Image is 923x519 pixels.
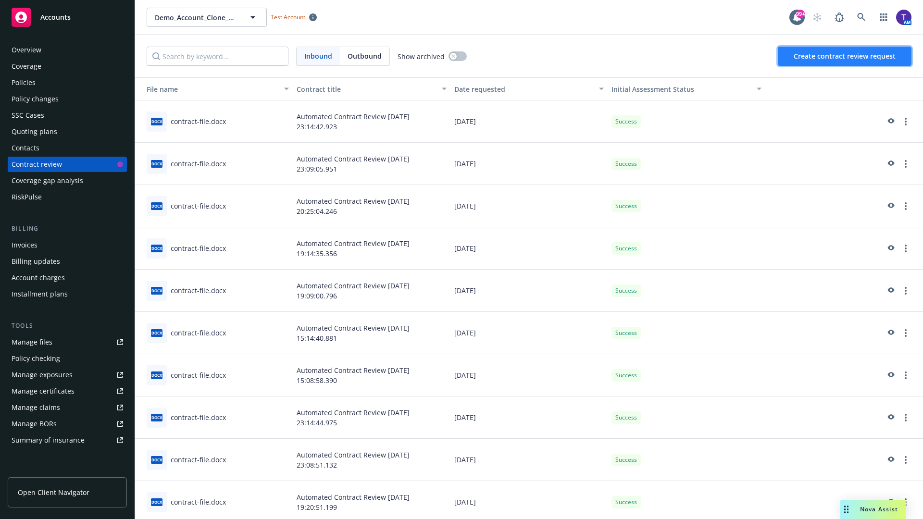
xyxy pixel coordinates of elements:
div: Policies [12,75,36,90]
a: Search [852,8,871,27]
input: Search by keyword... [147,47,288,66]
span: docx [151,202,162,210]
a: Invoices [8,237,127,253]
a: Overview [8,42,127,58]
span: docx [151,498,162,506]
div: [DATE] [450,143,608,185]
div: [DATE] [450,396,608,439]
div: [DATE] [450,185,608,227]
div: Coverage gap analysis [12,173,83,188]
div: Tools [8,321,127,331]
a: Manage claims [8,400,127,415]
a: preview [885,327,896,339]
a: Billing updates [8,254,127,269]
div: [DATE] [450,354,608,396]
a: more [900,496,911,508]
div: Analytics hub [8,467,127,477]
span: Outbound [348,51,382,61]
div: [DATE] [450,312,608,354]
a: more [900,116,911,127]
div: contract-file.docx [171,201,226,211]
a: more [900,412,911,423]
div: 99+ [796,9,805,17]
div: [DATE] [450,100,608,143]
span: Show archived [398,51,445,62]
div: RiskPulse [12,189,42,205]
a: Start snowing [808,8,827,27]
div: Automated Contract Review [DATE] 15:14:40.881 [293,312,450,354]
span: Success [615,202,637,210]
a: Installment plans [8,286,127,302]
div: File name [139,84,278,94]
span: docx [151,245,162,252]
button: Create contract review request [778,47,911,66]
div: Invoices [12,237,37,253]
div: Overview [12,42,41,58]
span: docx [151,414,162,421]
div: Automated Contract Review [DATE] 23:08:51.132 [293,439,450,481]
span: Open Client Navigator [18,487,89,497]
span: docx [151,456,162,463]
div: [DATE] [450,439,608,481]
a: preview [885,496,896,508]
div: Billing [8,224,127,234]
span: docx [151,118,162,125]
span: Success [615,371,637,380]
span: Success [615,160,637,168]
div: Automated Contract Review [DATE] 23:14:42.923 [293,100,450,143]
a: Coverage gap analysis [8,173,127,188]
div: Quoting plans [12,124,57,139]
a: more [900,200,911,212]
div: Policy checking [12,351,60,366]
div: Account charges [12,270,65,285]
a: Switch app [874,8,893,27]
a: preview [885,412,896,423]
span: Success [615,286,637,295]
div: contract-file.docx [171,455,226,465]
a: preview [885,285,896,297]
a: Contract review [8,157,127,172]
button: Date requested [450,77,608,100]
a: Manage exposures [8,367,127,383]
span: Success [615,117,637,126]
div: Automated Contract Review [DATE] 23:14:44.975 [293,396,450,439]
div: Toggle SortBy [611,84,751,94]
button: Demo_Account_Clone_QA_CR_Tests_Prospect [147,8,267,27]
a: preview [885,370,896,381]
a: Policy checking [8,351,127,366]
span: Success [615,456,637,464]
a: Policy changes [8,91,127,107]
span: Initial Assessment Status [611,85,694,94]
a: Policies [8,75,127,90]
a: Manage BORs [8,416,127,432]
span: Test Account [267,12,321,22]
div: Contract review [12,157,62,172]
img: photo [896,10,911,25]
div: [DATE] [450,227,608,270]
a: Summary of insurance [8,432,127,448]
div: Drag to move [840,500,852,519]
div: contract-file.docx [171,370,226,380]
a: more [900,243,911,254]
div: Automated Contract Review [DATE] 23:09:05.951 [293,143,450,185]
div: contract-file.docx [171,285,226,296]
div: contract-file.docx [171,412,226,422]
a: more [900,454,911,466]
div: Automated Contract Review [DATE] 15:08:58.390 [293,354,450,396]
a: SSC Cases [8,108,127,123]
a: Account charges [8,270,127,285]
div: Automated Contract Review [DATE] 20:25:04.246 [293,185,450,227]
span: Inbound [297,47,340,65]
a: Accounts [8,4,127,31]
a: more [900,285,911,297]
a: Contacts [8,140,127,156]
span: Nova Assist [860,505,898,513]
button: Nova Assist [840,500,906,519]
a: more [900,327,911,339]
div: Contacts [12,140,39,156]
div: Manage claims [12,400,60,415]
span: Test Account [271,13,305,21]
div: Billing updates [12,254,60,269]
div: contract-file.docx [171,497,226,507]
a: more [900,370,911,381]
